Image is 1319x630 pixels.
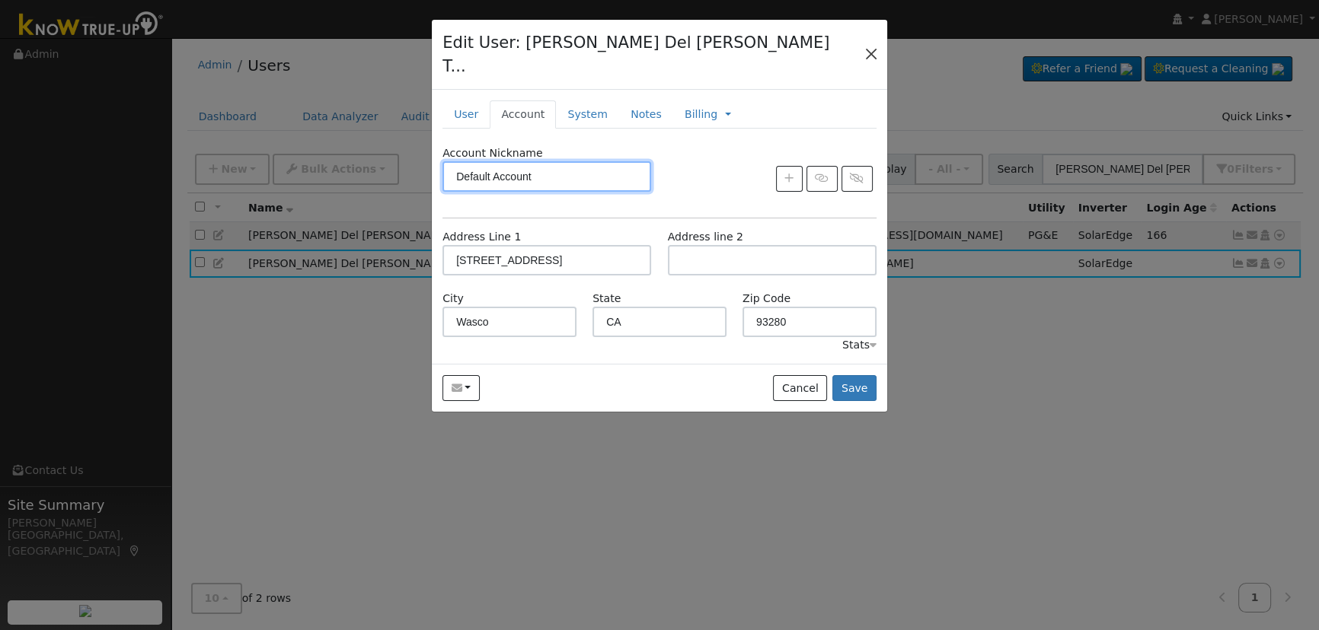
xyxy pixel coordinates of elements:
button: Create New Account [776,166,803,192]
a: Account [490,100,556,129]
a: User [442,100,490,129]
div: Stats [842,337,877,353]
label: Zip Code [743,291,790,307]
button: Save [832,375,877,401]
label: Account Nickname [442,145,543,161]
label: Address line 2 [668,229,743,245]
a: Notes [619,100,673,129]
label: City [442,291,464,307]
button: Link Account [806,166,838,192]
button: macariabadillo78@gmail.com [442,375,480,401]
h4: Edit User: [PERSON_NAME] Del [PERSON_NAME] T... [442,30,845,78]
button: Unlink Account [842,166,873,192]
a: Billing [685,107,717,123]
label: Address Line 1 [442,229,521,245]
label: State [592,291,621,307]
a: System [556,100,619,129]
button: Cancel [773,375,827,401]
